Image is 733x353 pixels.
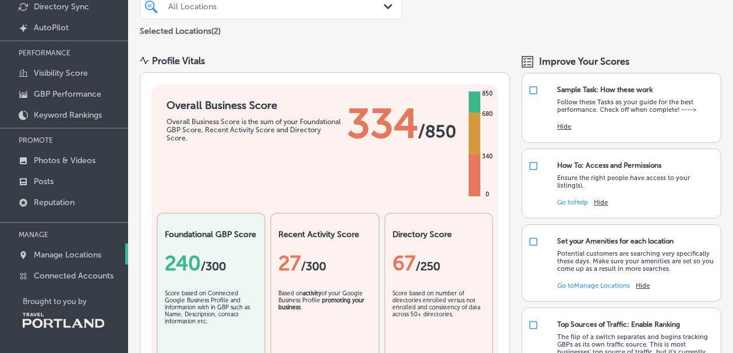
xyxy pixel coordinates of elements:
button: Hide [594,199,608,206]
div: 240 [165,251,257,276]
span: / 850 [418,121,456,142]
p: Directory Sync [34,2,89,12]
h1: Overall Business Score [167,99,341,112]
h2: Recent Activity Score [278,230,371,239]
p: AutoPilot [34,23,69,33]
div: 340 [480,152,495,161]
span: Improve Your Scores [539,56,629,67]
a: Go toManage Locations [557,282,630,290]
p: Reputation [34,197,75,207]
h2: Directory Score [392,230,485,239]
b: promoting your business [278,297,364,311]
p: Selected Locations ( 2 ) [140,22,221,36]
span: /250 [416,259,440,273]
div: 680 [480,110,495,119]
div: Set your Amenities for each location [557,237,674,245]
p: Manage Locations [34,250,101,260]
button: Hide [636,282,650,290]
p: Ensure the right people have access to your listing(s). [557,174,715,189]
p: Follow these Tasks as your guide for the best performance. Check off when complete! ----> [557,98,715,114]
p: Photos & Videos [34,156,95,165]
div: Overall Business Score is the sum of your Foundational GBP Score, Recent Activity Score and Direc... [167,118,341,142]
span: 334 [347,99,418,148]
button: Hide [557,123,571,130]
div: Based on of your Google Business Profile . [278,290,371,348]
span: /300 [301,259,326,273]
div: 67 [392,251,485,276]
div: Score based on number of directories enrolled versus not enrolled and consistency of data across ... [392,290,485,348]
h2: Foundational GBP Score [165,230,257,239]
b: activity [303,290,321,297]
p: Potential customers are searching very specifically these days. Make sure your amenities are set ... [557,250,715,273]
div: All Locations [168,1,385,11]
div: Score based on Connected Google Business Profile and information with in GBP such as Name, Descri... [165,290,257,348]
p: Brought to you by [23,297,128,306]
p: GBP Performance [34,89,101,99]
div: 27 [278,251,371,276]
div: Sample Task: How these work [557,86,653,94]
div: Profile Vitals [152,55,205,66]
p: Connected Accounts [34,271,114,281]
a: Go toHelp [557,199,588,206]
p: Posts [34,176,54,186]
div: 0 [483,190,491,199]
img: Travel Portland [23,313,104,328]
p: Keyword Rankings [34,110,102,120]
div: Top Sources of Traffic: Enable Ranking [557,320,680,329]
div: 850 [480,89,495,98]
p: Visibility Score [34,68,88,78]
span: / 300 [201,259,226,273]
div: How To: Access and Permissions [557,161,661,170]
